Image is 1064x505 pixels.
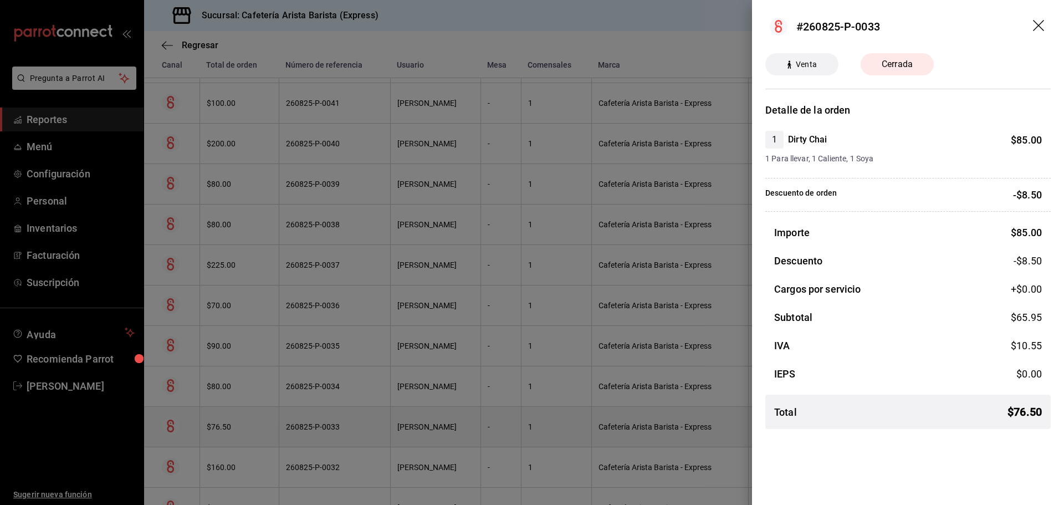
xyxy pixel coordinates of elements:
span: Venta [791,59,821,70]
span: $ 0.00 [1016,368,1042,380]
span: 1 [765,133,784,146]
span: +$ 0.00 [1011,282,1042,297]
span: $ 85.00 [1011,134,1042,146]
button: drag [1033,20,1046,33]
span: -$8.50 [1014,253,1042,268]
h3: Total [774,405,797,420]
span: $ 65.95 [1011,312,1042,323]
h3: Importe [774,225,810,240]
h3: Cargos por servicio [774,282,861,297]
h4: Dirty Chai [788,133,827,146]
span: Cerrada [875,58,919,71]
h3: Descuento [774,253,822,268]
span: $ 76.50 [1007,404,1042,420]
span: $ 85.00 [1011,227,1042,238]
span: 1 Para llevar, 1 Caliente, 1 Soya [765,153,1042,165]
h3: Subtotal [774,310,812,325]
h3: Detalle de la orden [765,103,1051,118]
h3: IEPS [774,366,796,381]
div: #260825-P-0033 [796,18,880,35]
span: $ 10.55 [1011,340,1042,351]
p: -$8.50 [1013,187,1042,202]
p: Descuento de orden [765,187,837,202]
h3: IVA [774,338,790,353]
